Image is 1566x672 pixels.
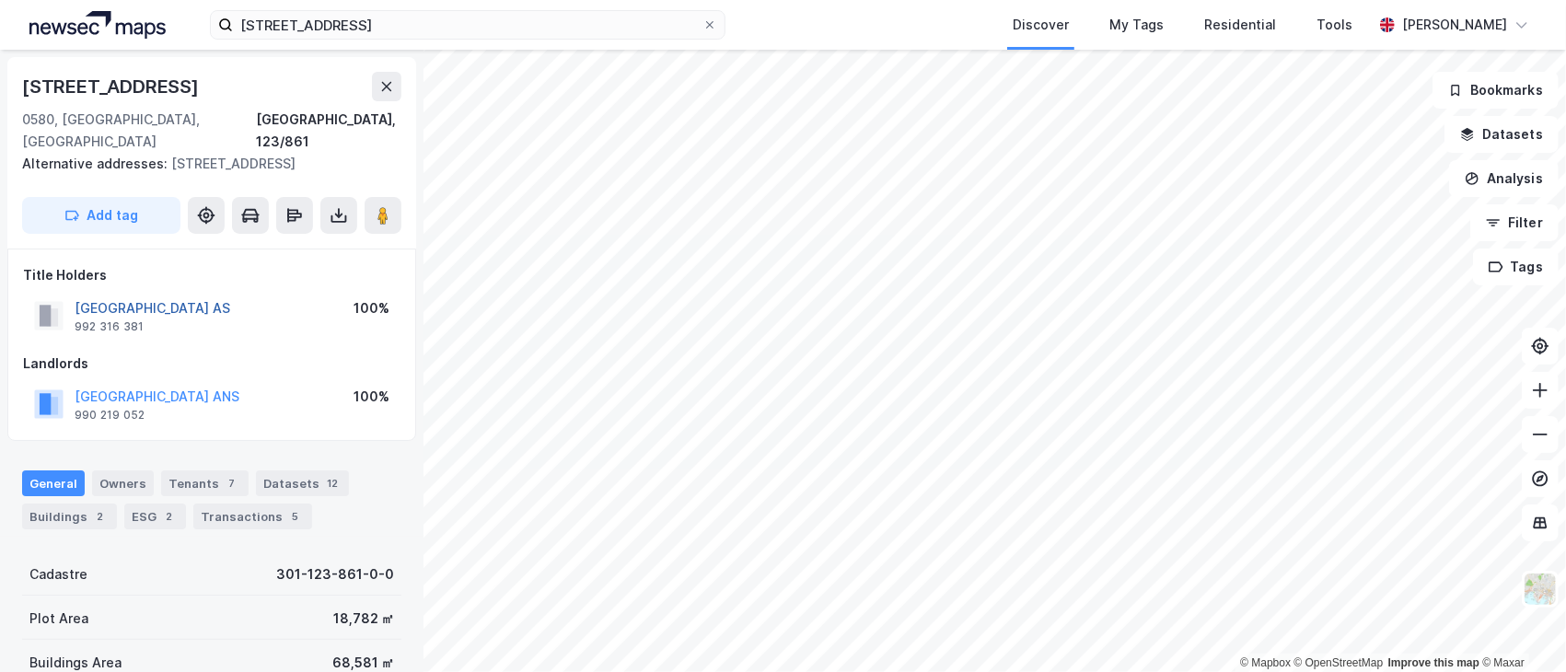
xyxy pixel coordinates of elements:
div: 100% [354,386,389,408]
div: [STREET_ADDRESS] [22,153,387,175]
div: ESG [124,504,186,529]
div: 5 [286,507,305,526]
a: Improve this map [1388,656,1479,669]
input: Search by address, cadastre, landlords, tenants or people [233,11,702,39]
button: Add tag [22,197,180,234]
button: Datasets [1444,116,1559,153]
div: Transactions [193,504,312,529]
div: 2 [91,507,110,526]
img: Z [1523,572,1558,607]
div: 301-123-861-0-0 [276,563,394,585]
button: Bookmarks [1433,72,1559,109]
div: Title Holders [23,264,400,286]
div: [STREET_ADDRESS] [22,72,203,101]
a: Mapbox [1240,656,1291,669]
div: [PERSON_NAME] [1402,14,1507,36]
iframe: Chat Widget [1474,584,1566,672]
div: Residential [1204,14,1276,36]
div: 18,782 ㎡ [333,608,394,630]
div: 100% [354,297,389,319]
div: 2 [160,507,179,526]
button: Tags [1473,249,1559,285]
div: [GEOGRAPHIC_DATA], 123/861 [256,109,401,153]
div: 12 [323,474,342,492]
div: Plot Area [29,608,88,630]
button: Analysis [1449,160,1559,197]
div: Landlords [23,353,400,375]
div: 0580, [GEOGRAPHIC_DATA], [GEOGRAPHIC_DATA] [22,109,256,153]
div: Datasets [256,470,349,496]
div: Buildings [22,504,117,529]
div: 992 316 381 [75,319,144,334]
div: 7 [223,474,241,492]
div: Cadastre [29,563,87,585]
img: logo.a4113a55bc3d86da70a041830d287a7e.svg [29,11,166,39]
div: Owners [92,470,154,496]
div: General [22,470,85,496]
span: Alternative addresses: [22,156,171,171]
div: Kontrollprogram for chat [1474,584,1566,672]
div: Discover [1013,14,1069,36]
button: Filter [1470,204,1559,241]
div: 990 219 052 [75,408,145,423]
a: OpenStreetMap [1294,656,1384,669]
div: Tools [1317,14,1352,36]
div: My Tags [1109,14,1164,36]
div: Tenants [161,470,249,496]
